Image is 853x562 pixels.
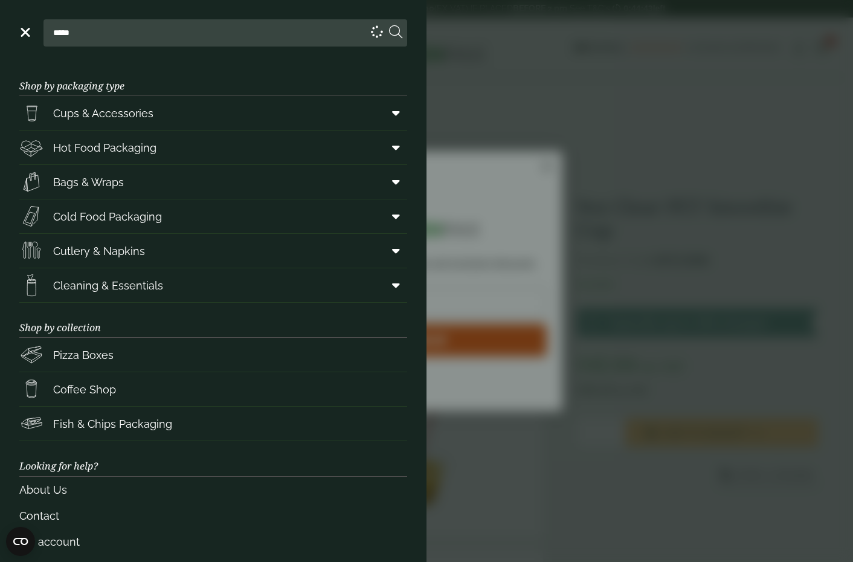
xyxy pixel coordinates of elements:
img: Paper_carriers.svg [19,170,43,194]
img: Deli_box.svg [19,135,43,160]
img: FishNchip_box.svg [19,412,43,436]
img: Pizza_boxes.svg [19,343,43,367]
a: Cleaning & Essentials [19,268,407,302]
span: Bags & Wraps [53,174,124,190]
a: Fish & Chips Packaging [19,407,407,441]
img: PintNhalf_cup.svg [19,101,43,125]
a: Pizza Boxes [19,338,407,372]
a: Bags & Wraps [19,165,407,199]
img: open-wipe.svg [19,273,43,297]
span: Cutlery & Napkins [53,243,145,259]
h3: Shop by collection [19,303,407,338]
img: HotDrink_paperCup.svg [19,377,43,401]
h3: Looking for help? [19,441,407,476]
a: About Us [19,477,407,503]
button: Open CMP widget [6,527,35,556]
span: Cups & Accessories [53,105,153,121]
a: Cups & Accessories [19,96,407,130]
a: Coffee Shop [19,372,407,406]
a: My account [19,529,407,555]
a: Cold Food Packaging [19,199,407,233]
h3: Shop by packaging type [19,61,407,96]
a: Hot Food Packaging [19,131,407,164]
img: Sandwich_box.svg [19,204,43,228]
span: Cleaning & Essentials [53,277,163,294]
span: Coffee Shop [53,381,116,398]
a: Cutlery & Napkins [19,234,407,268]
span: Fish & Chips Packaging [53,416,172,432]
span: Pizza Boxes [53,347,114,363]
a: Contact [19,503,407,529]
img: Cutlery.svg [19,239,43,263]
span: Cold Food Packaging [53,208,162,225]
span: Hot Food Packaging [53,140,156,156]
